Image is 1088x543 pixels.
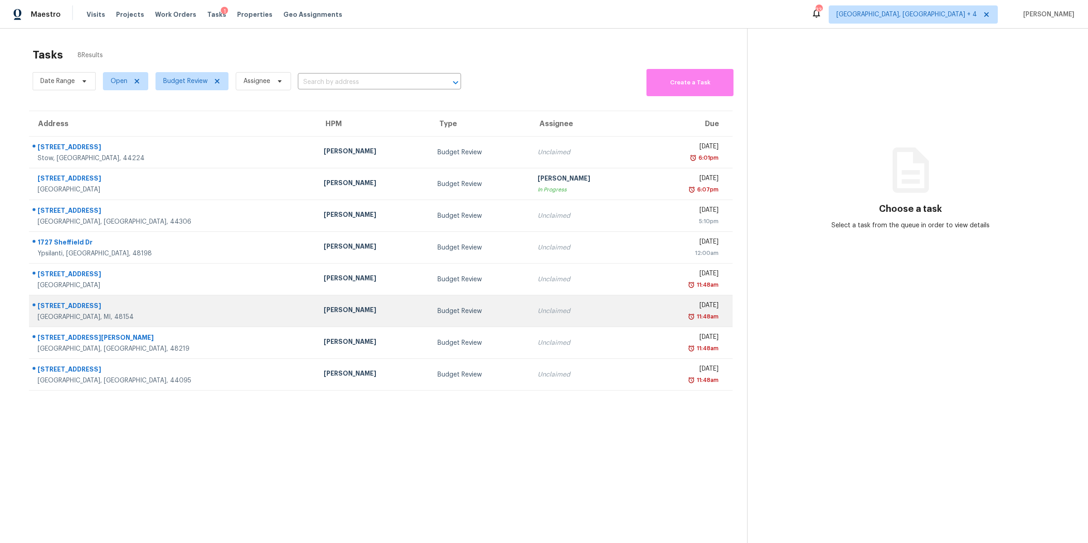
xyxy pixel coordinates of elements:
div: [GEOGRAPHIC_DATA], [GEOGRAPHIC_DATA], 44095 [38,376,309,385]
div: [PERSON_NAME] [324,305,423,317]
div: In Progress [538,185,637,194]
div: 6:01pm [697,153,719,162]
div: Unclaimed [538,338,637,347]
span: [PERSON_NAME] [1020,10,1074,19]
div: [DATE] [651,333,719,344]
div: [GEOGRAPHIC_DATA], MI, 48154 [38,313,309,322]
th: Due [644,111,733,137]
span: [GEOGRAPHIC_DATA], [GEOGRAPHIC_DATA] + 4 [836,10,977,19]
th: HPM [316,111,430,137]
div: [STREET_ADDRESS] [38,269,309,281]
span: Open [111,77,127,86]
div: Budget Review [437,338,523,347]
h3: Choose a task [879,205,942,214]
span: Maestro [31,10,61,19]
div: 11:48am [695,280,719,289]
div: 1727 Sheffield Dr [38,238,309,249]
div: [DATE] [651,269,719,280]
div: [DATE] [651,174,719,185]
th: Address [29,111,316,137]
div: Budget Review [437,275,523,284]
span: 8 Results [78,51,103,60]
div: Budget Review [437,148,523,157]
div: [DATE] [651,237,719,249]
div: Budget Review [437,180,523,189]
div: [STREET_ADDRESS] [38,301,309,313]
div: 33 [816,5,822,15]
div: 6:07pm [695,185,719,194]
span: Date Range [40,77,75,86]
div: [PERSON_NAME] [324,242,423,253]
div: [STREET_ADDRESS] [38,142,309,154]
div: Unclaimed [538,211,637,220]
div: Ypsilanti, [GEOGRAPHIC_DATA], 48198 [38,249,309,258]
img: Overdue Alarm Icon [688,280,695,289]
div: [DATE] [651,301,719,312]
img: Overdue Alarm Icon [688,312,695,321]
div: [GEOGRAPHIC_DATA], [GEOGRAPHIC_DATA], 48219 [38,344,309,353]
div: [PERSON_NAME] [538,174,637,185]
div: 11:48am [695,312,719,321]
img: Overdue Alarm Icon [688,185,695,194]
div: Unclaimed [538,275,637,284]
div: [PERSON_NAME] [324,337,423,348]
div: Unclaimed [538,148,637,157]
div: [PERSON_NAME] [324,210,423,221]
span: Properties [237,10,272,19]
div: Stow, [GEOGRAPHIC_DATA], 44224 [38,154,309,163]
div: Budget Review [437,370,523,379]
div: [GEOGRAPHIC_DATA], [GEOGRAPHIC_DATA], 44306 [38,217,309,226]
div: Unclaimed [538,307,637,316]
div: 11:48am [695,344,719,353]
div: [PERSON_NAME] [324,178,423,190]
img: Overdue Alarm Icon [688,344,695,353]
div: [PERSON_NAME] [324,147,423,158]
div: [STREET_ADDRESS][PERSON_NAME] [38,333,309,344]
div: Select a task from the queue in order to view details [829,221,992,230]
div: Unclaimed [538,243,637,252]
span: Work Orders [155,10,196,19]
img: Overdue Alarm Icon [688,376,695,385]
div: [GEOGRAPHIC_DATA] [38,185,309,194]
div: [STREET_ADDRESS] [38,365,309,376]
div: [DATE] [651,364,719,376]
div: [DATE] [651,205,719,217]
span: Visits [87,10,105,19]
div: [STREET_ADDRESS] [38,174,309,185]
th: Assignee [530,111,644,137]
th: Type [430,111,530,137]
div: 1 [221,7,228,16]
div: Unclaimed [538,370,637,379]
div: [GEOGRAPHIC_DATA] [38,281,309,290]
div: [DATE] [651,142,719,153]
span: Create a Task [651,78,729,88]
div: [PERSON_NAME] [324,274,423,285]
span: Tasks [207,11,226,18]
span: Budget Review [163,77,208,86]
div: Budget Review [437,243,523,252]
span: Geo Assignments [283,10,342,19]
div: 11:48am [695,376,719,385]
div: Budget Review [437,211,523,220]
div: 5:10pm [651,217,719,226]
button: Open [449,76,462,89]
span: Projects [116,10,144,19]
span: Assignee [243,77,270,86]
div: [PERSON_NAME] [324,369,423,380]
h2: Tasks [33,50,63,59]
div: Budget Review [437,307,523,316]
div: 12:00am [651,249,719,258]
img: Overdue Alarm Icon [690,153,697,162]
input: Search by address [298,75,436,89]
button: Create a Task [646,69,733,96]
div: [STREET_ADDRESS] [38,206,309,217]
